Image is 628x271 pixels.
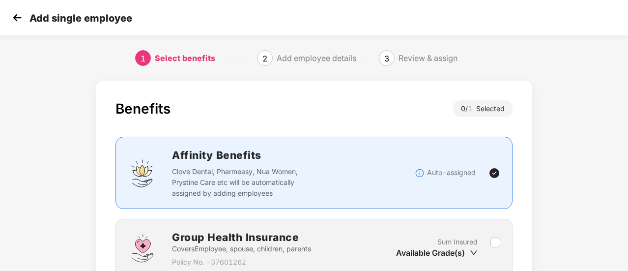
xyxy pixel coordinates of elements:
[172,243,311,254] p: Covers Employee, spouse, children, parents
[399,50,457,66] div: Review & assign
[262,54,267,63] span: 2
[427,167,476,178] p: Auto-assigned
[172,257,311,268] p: Policy No. - 37601262
[437,237,478,247] p: Sum Insured
[128,234,157,263] img: svg+xml;base64,PHN2ZyBpZD0iR3JvdXBfSGVhbHRoX0luc3VyYW5jZSIgZGF0YS1uYW1lPSJHcm91cCBIZWFsdGggSW5zdX...
[468,104,476,113] span: 1
[115,100,171,117] div: Benefits
[415,168,425,178] img: svg+xml;base64,PHN2ZyBpZD0iSW5mb18tXzMyeDMyIiBkYXRhLW5hbWU9IkluZm8gLSAzMngzMiIgeG1sbnM9Imh0dHA6Ly...
[172,166,317,199] p: Clove Dental, Pharmeasy, Nua Women, Prystine Care etc will be automatically assigned by adding em...
[396,247,478,258] div: Available Grade(s)
[488,167,500,179] img: svg+xml;base64,PHN2ZyBpZD0iVGljay0yNHgyNCIgeG1sbnM9Imh0dHA6Ly93d3cudzMub3JnLzIwMDAvc3ZnIiB3aWR0aD...
[384,54,389,63] span: 3
[277,50,356,66] div: Add employee details
[29,12,132,24] p: Add single employee
[470,249,478,257] span: down
[172,147,415,163] h2: Affinity Benefits
[141,54,145,63] span: 1
[128,158,157,188] img: svg+xml;base64,PHN2ZyBpZD0iQWZmaW5pdHlfQmVuZWZpdHMiIGRhdGEtbmFtZT0iQWZmaW5pdHkgQmVuZWZpdHMiIHhtbG...
[453,100,513,117] div: 0 / Selected
[10,10,25,25] img: svg+xml;base64,PHN2ZyB4bWxucz0iaHR0cDovL3d3dy53My5vcmcvMjAwMC9zdmciIHdpZHRoPSIzMCIgaGVpZ2h0PSIzMC...
[155,50,215,66] div: Select benefits
[172,229,311,245] h2: Group Health Insurance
